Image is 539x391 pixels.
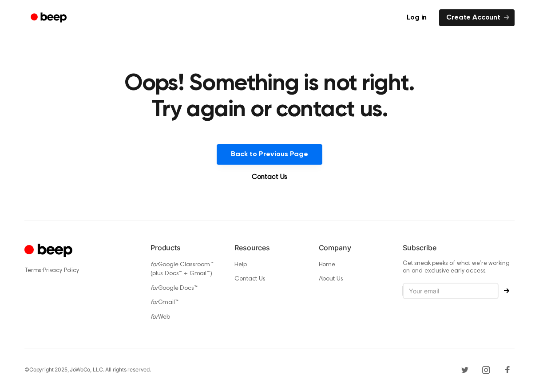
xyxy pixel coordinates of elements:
[43,268,79,274] a: Privacy Policy
[151,300,158,306] i: for
[500,363,515,377] a: Facebook
[151,262,214,277] a: forGoogle Classroom™ (plus Docs™ + Gmail™)
[151,314,158,320] i: for
[151,285,198,292] a: forGoogle Docs™
[151,262,158,268] i: for
[234,276,265,282] a: Contact Us
[499,288,515,293] button: Subscribe
[458,363,472,377] a: Twitter
[234,262,246,268] a: Help
[403,260,515,276] p: Get sneak peeks of what we’re working on and exclusive early access.
[24,268,41,274] a: Terms
[24,9,75,27] a: Beep
[151,242,220,253] h6: Products
[120,71,419,123] h1: Oops! Something is not right. Try again or contact us.
[217,144,322,165] button: Back to Previous Page
[400,9,434,26] a: Log in
[241,172,298,182] a: Contact Us
[151,285,158,292] i: for
[319,242,388,253] h6: Company
[439,9,515,26] a: Create Account
[403,283,499,300] input: Your email
[151,314,170,320] a: forWeb
[24,242,75,260] a: Cruip
[24,366,151,374] div: © Copyright 2025, JoWoCo, LLC. All rights reserved.
[234,242,304,253] h6: Resources
[403,242,515,253] h6: Subscribe
[24,266,136,275] div: ·
[151,300,178,306] a: forGmail™
[319,276,343,282] a: About Us
[479,363,493,377] a: Instagram
[319,262,335,268] a: Home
